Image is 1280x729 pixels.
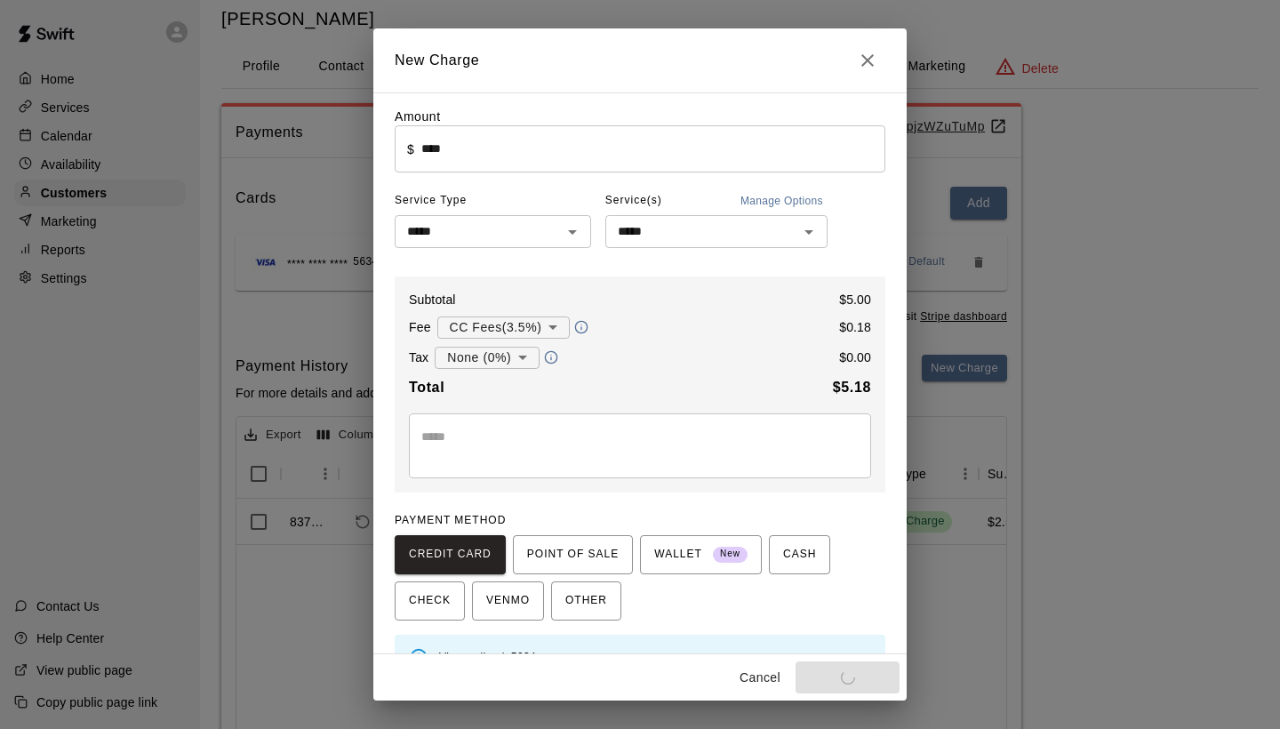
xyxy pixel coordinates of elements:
[395,581,465,621] button: CHECK
[850,43,885,78] button: Close
[395,109,441,124] label: Amount
[732,661,788,694] button: Cancel
[513,535,633,574] button: POINT OF SALE
[527,541,619,569] span: POINT OF SALE
[407,140,414,158] p: $
[409,348,428,366] p: Tax
[654,541,748,569] span: WALLET
[373,28,907,92] h2: New Charge
[839,291,871,308] p: $ 5.00
[839,318,871,336] p: $ 0.18
[439,651,536,663] span: Visa ending in 5634
[395,535,506,574] button: CREDIT CARD
[409,587,451,615] span: CHECK
[640,535,762,574] button: WALLET New
[839,348,871,366] p: $ 0.00
[486,587,530,615] span: VENMO
[605,187,662,215] span: Service(s)
[769,535,830,574] button: CASH
[783,541,816,569] span: CASH
[551,581,621,621] button: OTHER
[713,542,748,566] span: New
[409,380,444,395] b: Total
[437,311,571,344] div: CC Fees ( 3.5 % )
[409,318,431,336] p: Fee
[565,587,607,615] span: OTHER
[409,291,456,308] p: Subtotal
[435,341,540,374] div: None (0%)
[395,187,591,215] span: Service Type
[409,541,492,569] span: CREDIT CARD
[833,380,871,395] b: $ 5.18
[736,187,828,215] button: Manage Options
[472,581,544,621] button: VENMO
[560,220,585,244] button: Open
[395,514,506,526] span: PAYMENT METHOD
[796,220,821,244] button: Open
